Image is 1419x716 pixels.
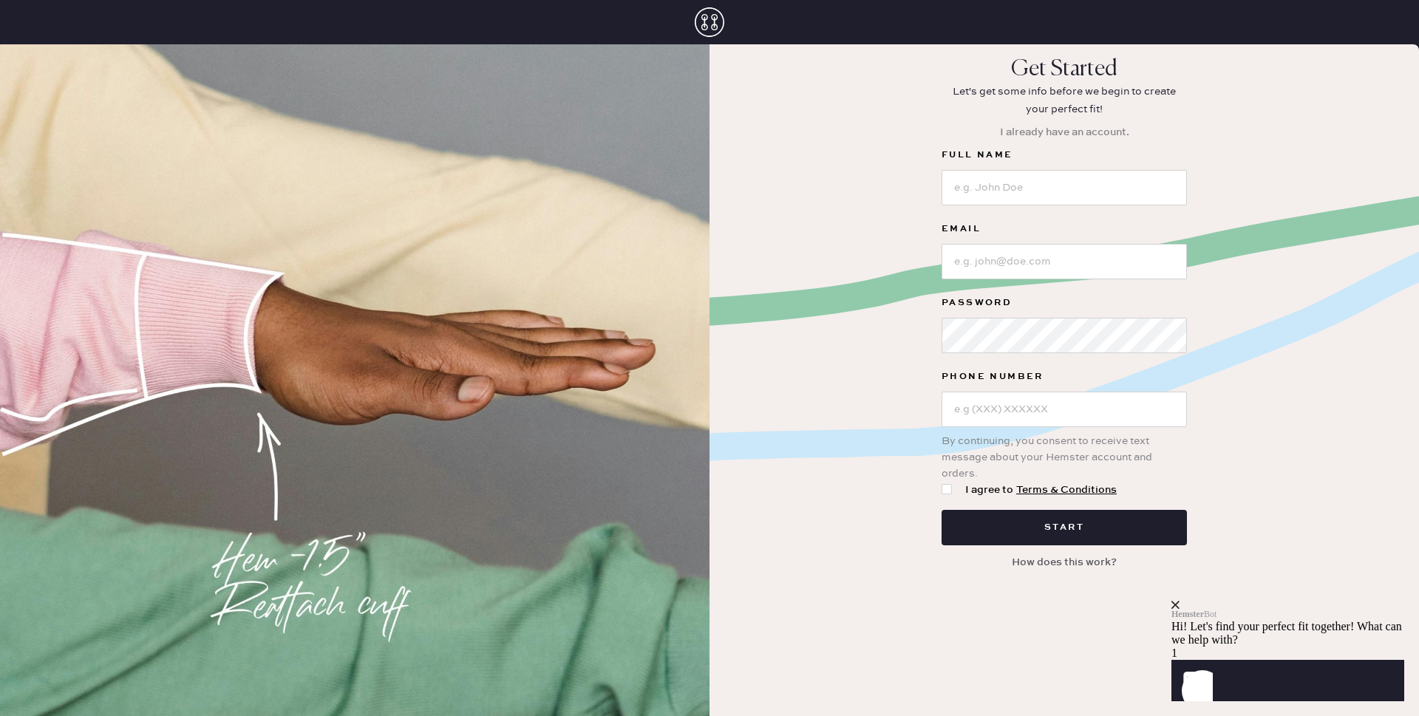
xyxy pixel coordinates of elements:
label: Phone Number [942,368,1187,386]
p: Let's get some info before we begin to create your perfect fit! [942,83,1186,118]
button: How does this work? [1003,548,1126,576]
input: e.g. John Doe [942,170,1187,205]
span: I agree to [965,482,1117,498]
input: e.g. john@doe.com [942,244,1187,279]
div: By continuing, you consent to receive text message about your Hemster account and orders. [942,427,1187,482]
label: Password [942,294,1187,312]
label: Full Name [942,146,1187,164]
a: Terms & Conditions [1016,483,1117,497]
button: Start [942,510,1187,545]
button: I already have an account. [991,118,1138,146]
iframe: Front Chat [1171,511,1415,713]
label: Email [942,220,1187,238]
input: e.g (XXX) XXXXXX [942,392,1187,427]
p: Get Started [1011,56,1117,83]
